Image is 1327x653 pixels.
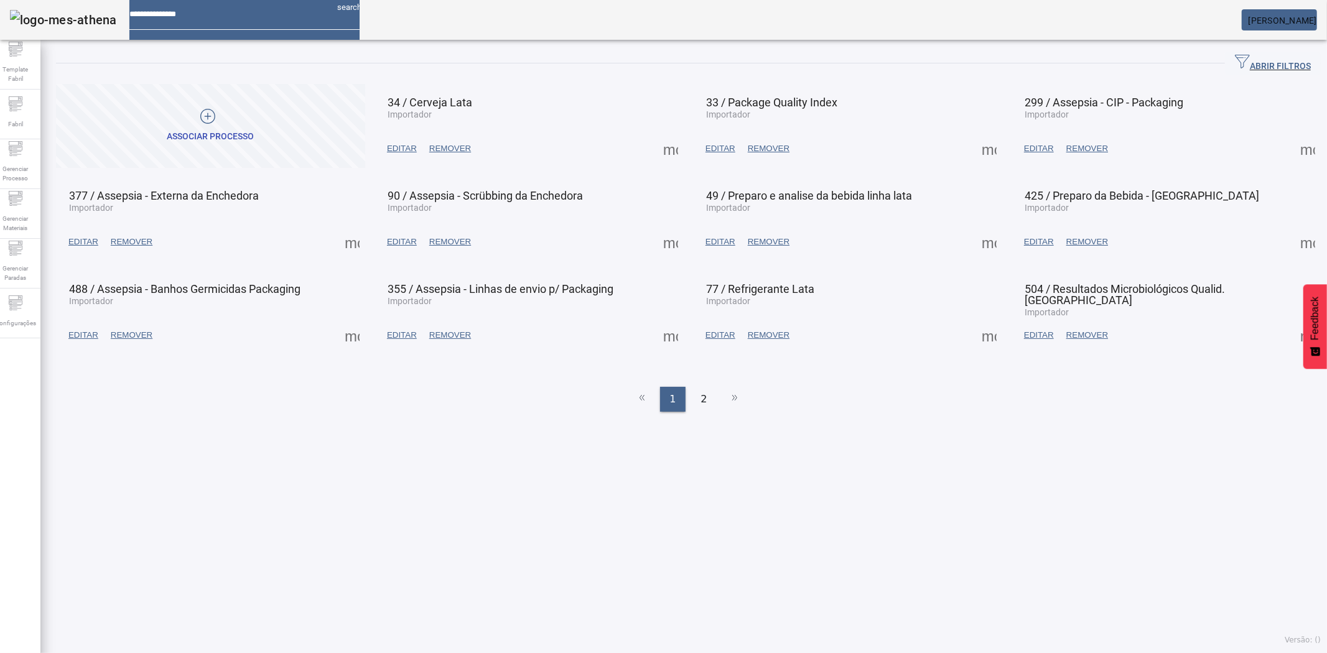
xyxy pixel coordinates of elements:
[748,236,789,248] span: REMOVER
[69,189,259,202] span: 377 / Assepsia - Externa da Enchedora
[1285,636,1321,644] span: Versão: ()
[381,231,423,253] button: EDITAR
[1249,16,1317,25] span: [PERSON_NAME]
[699,137,742,160] button: EDITAR
[1024,236,1054,248] span: EDITAR
[429,142,471,155] span: REMOVER
[1060,324,1114,346] button: REMOVER
[706,96,837,109] span: 33 / Package Quality Index
[1025,189,1259,202] span: 425 / Preparo da Bebida - [GEOGRAPHIC_DATA]
[423,324,477,346] button: REMOVER
[388,96,472,109] span: 34 / Cerveja Lata
[56,84,365,168] button: ASSOCIAR PROCESSO
[68,236,98,248] span: EDITAR
[1025,203,1069,213] span: Importador
[69,296,113,306] span: Importador
[1297,324,1319,346] button: Mais
[388,203,432,213] span: Importador
[62,231,105,253] button: EDITAR
[387,142,417,155] span: EDITAR
[659,137,682,160] button: Mais
[388,296,432,306] span: Importador
[1060,231,1114,253] button: REMOVER
[1025,109,1069,119] span: Importador
[748,142,789,155] span: REMOVER
[105,231,159,253] button: REMOVER
[388,109,432,119] span: Importador
[68,329,98,341] span: EDITAR
[742,324,796,346] button: REMOVER
[1025,96,1183,109] span: 299 / Assepsia - CIP - Packaging
[429,236,471,248] span: REMOVER
[105,324,159,346] button: REMOVER
[341,231,363,253] button: Mais
[1024,142,1054,155] span: EDITAR
[699,324,742,346] button: EDITAR
[706,282,814,295] span: 77 / Refrigerante Lata
[1018,324,1060,346] button: EDITAR
[742,137,796,160] button: REMOVER
[429,329,471,341] span: REMOVER
[62,324,105,346] button: EDITAR
[1310,297,1321,340] span: Feedback
[111,329,152,341] span: REMOVER
[705,329,735,341] span: EDITAR
[659,324,682,346] button: Mais
[1066,142,1108,155] span: REMOVER
[387,236,417,248] span: EDITAR
[978,324,1000,346] button: Mais
[423,231,477,253] button: REMOVER
[69,203,113,213] span: Importador
[1225,52,1321,75] button: ABRIR FILTROS
[706,296,750,306] span: Importador
[659,231,682,253] button: Mais
[706,109,750,119] span: Importador
[978,137,1000,160] button: Mais
[1066,236,1108,248] span: REMOVER
[4,116,27,132] span: Fabril
[1018,231,1060,253] button: EDITAR
[1297,137,1319,160] button: Mais
[699,231,742,253] button: EDITAR
[1024,329,1054,341] span: EDITAR
[706,203,750,213] span: Importador
[705,236,735,248] span: EDITAR
[705,142,735,155] span: EDITAR
[701,392,707,407] span: 2
[111,236,152,248] span: REMOVER
[381,137,423,160] button: EDITAR
[706,189,912,202] span: 49 / Preparo e analise da bebida linha lata
[1018,137,1060,160] button: EDITAR
[1060,137,1114,160] button: REMOVER
[167,131,254,143] div: ASSOCIAR PROCESSO
[1297,231,1319,253] button: Mais
[1235,54,1311,73] span: ABRIR FILTROS
[381,324,423,346] button: EDITAR
[748,329,789,341] span: REMOVER
[1303,284,1327,369] button: Feedback - Mostrar pesquisa
[1025,282,1225,307] span: 504 / Resultados Microbiológicos Qualid. [GEOGRAPHIC_DATA]
[388,189,583,202] span: 90 / Assepsia - Scrübbing da Enchedora
[1066,329,1108,341] span: REMOVER
[978,231,1000,253] button: Mais
[388,282,613,295] span: 355 / Assepsia - Linhas de envio p/ Packaging
[387,329,417,341] span: EDITAR
[423,137,477,160] button: REMOVER
[742,231,796,253] button: REMOVER
[341,324,363,346] button: Mais
[69,282,300,295] span: 488 / Assepsia - Banhos Germicidas Packaging
[10,10,117,30] img: logo-mes-athena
